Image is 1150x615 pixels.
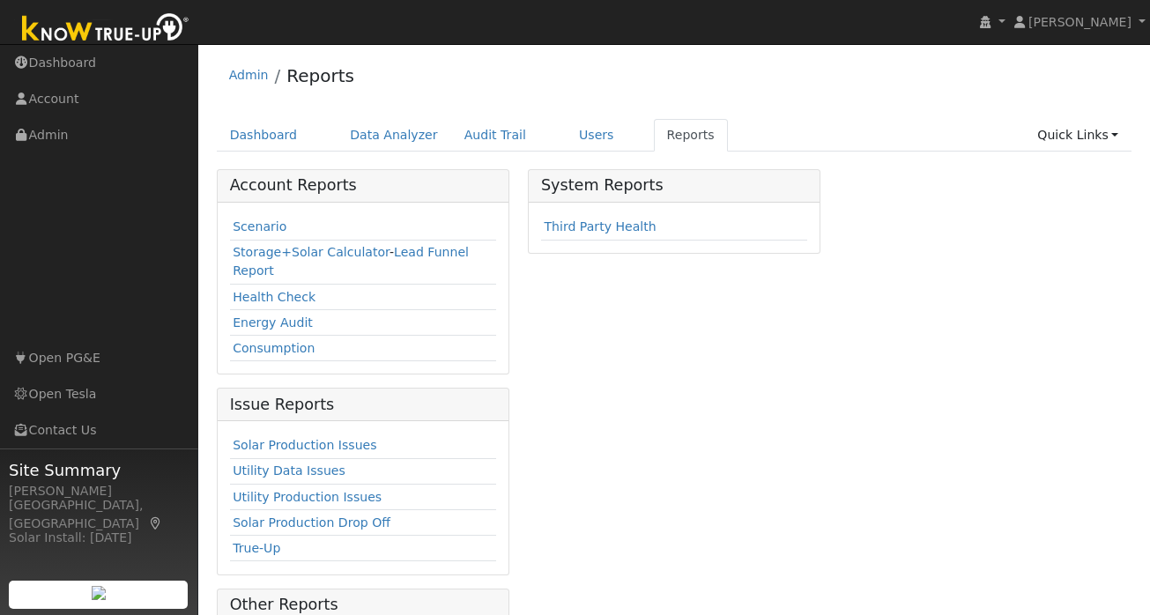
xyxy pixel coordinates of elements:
[9,529,189,547] div: Solar Install: [DATE]
[148,516,164,530] a: Map
[229,68,269,82] a: Admin
[233,463,345,478] a: Utility Data Issues
[233,490,382,504] a: Utility Production Issues
[451,119,539,152] a: Audit Trail
[1024,119,1131,152] a: Quick Links
[1028,15,1131,29] span: [PERSON_NAME]
[541,176,807,195] h5: System Reports
[230,596,496,614] h5: Other Reports
[233,438,376,452] a: Solar Production Issues
[233,219,286,233] a: Scenario
[9,458,189,482] span: Site Summary
[654,119,728,152] a: Reports
[233,341,315,355] a: Consumption
[13,10,198,49] img: Know True-Up
[286,65,354,86] a: Reports
[544,219,656,233] a: Third Party Health
[230,176,496,195] h5: Account Reports
[233,315,313,330] a: Energy Audit
[566,119,627,152] a: Users
[9,496,189,533] div: [GEOGRAPHIC_DATA], [GEOGRAPHIC_DATA]
[233,541,280,555] a: True-Up
[337,119,451,152] a: Data Analyzer
[233,515,390,530] a: Solar Production Drop Off
[233,290,315,304] a: Health Check
[217,119,311,152] a: Dashboard
[9,482,189,500] div: [PERSON_NAME]
[230,240,496,284] td: -
[92,586,106,600] img: retrieve
[233,245,390,259] a: Storage+Solar Calculator
[230,396,496,414] h5: Issue Reports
